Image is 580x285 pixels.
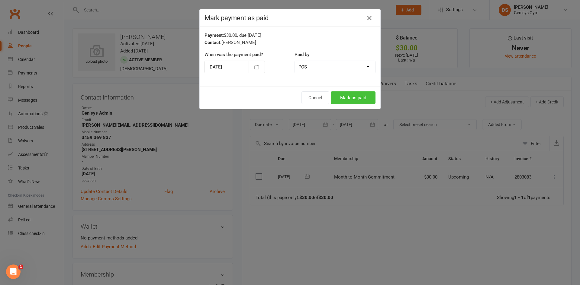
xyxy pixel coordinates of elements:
button: Cancel [301,91,329,104]
strong: Payment: [205,33,224,38]
h4: Mark payment as paid [205,14,375,22]
span: 1 [18,264,23,269]
div: [PERSON_NAME] [205,39,375,46]
button: Close [365,13,374,23]
strong: Contact: [205,40,221,45]
label: When was the payment paid? [205,51,263,58]
label: Paid by [295,51,309,58]
div: $30.00, due [DATE] [205,32,375,39]
iframe: Intercom live chat [6,264,21,279]
button: Mark as paid [331,91,375,104]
